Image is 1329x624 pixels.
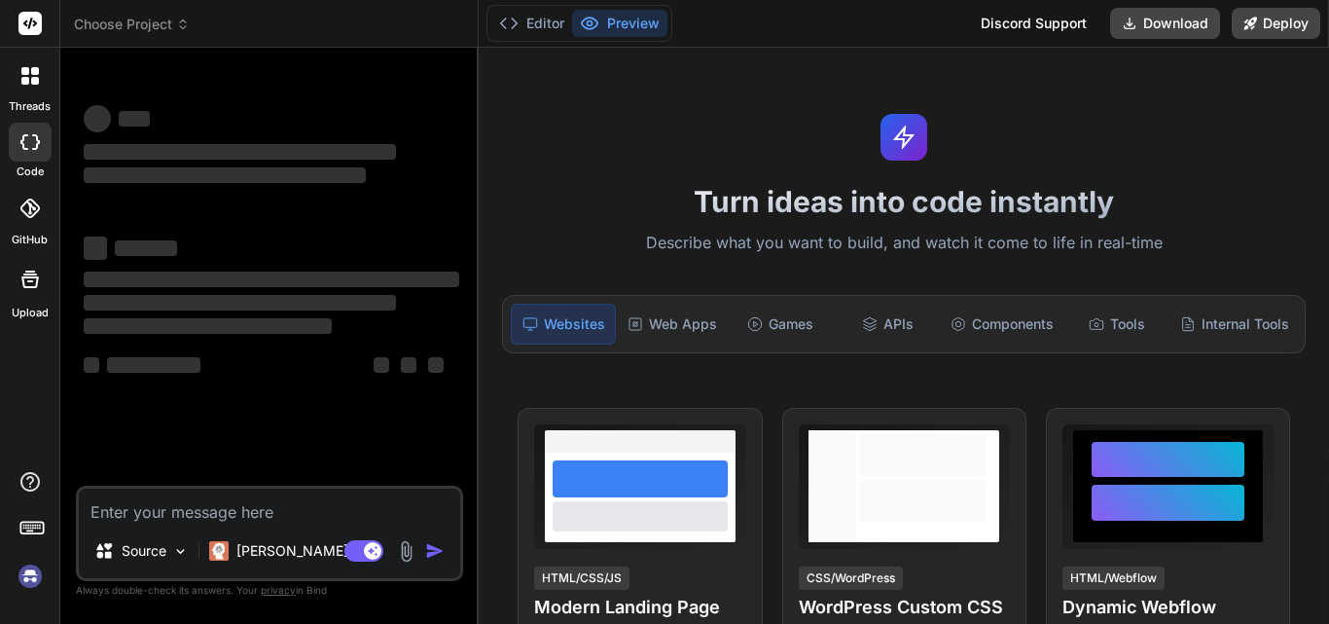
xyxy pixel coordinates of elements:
label: GitHub [12,232,48,248]
img: Claude 4 Sonnet [209,541,229,561]
label: code [17,164,44,180]
span: ‌ [84,272,459,287]
img: Pick Models [172,543,189,560]
span: privacy [261,584,296,596]
div: Games [729,304,832,345]
span: ‌ [84,318,332,334]
button: Editor [491,10,572,37]
div: Tools [1065,304,1168,345]
div: Components [943,304,1061,345]
span: ‌ [84,105,111,132]
span: ‌ [107,357,200,373]
span: ‌ [84,357,99,373]
div: Web Apps [620,304,725,345]
span: ‌ [374,357,389,373]
span: ‌ [401,357,416,373]
button: Download [1110,8,1220,39]
span: ‌ [84,295,396,311]
h1: Turn ideas into code instantly [490,184,1317,219]
span: ‌ [115,240,177,256]
button: Preview [572,10,667,37]
span: ‌ [84,144,396,160]
img: attachment [395,540,417,563]
label: Upload [12,305,49,321]
span: ‌ [119,111,150,127]
div: CSS/WordPress [799,567,903,590]
h4: WordPress Custom CSS [799,594,1010,621]
div: Websites [511,304,616,345]
img: signin [14,560,47,593]
img: icon [425,541,445,561]
span: ‌ [84,167,366,183]
h4: Modern Landing Page [534,594,745,621]
p: Always double-check its answers. Your in Bind [76,581,463,600]
span: ‌ [84,237,107,260]
div: APIs [836,304,939,345]
p: Source [122,541,166,561]
label: threads [9,98,51,115]
div: HTML/Webflow [1062,567,1165,590]
p: Describe what you want to build, and watch it come to life in real-time [490,231,1317,256]
div: HTML/CSS/JS [534,567,629,590]
div: Internal Tools [1172,304,1297,345]
span: ‌ [428,357,444,373]
button: Deploy [1232,8,1320,39]
div: Discord Support [969,8,1098,39]
span: Choose Project [74,15,190,34]
p: [PERSON_NAME] 4 S.. [236,541,381,561]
